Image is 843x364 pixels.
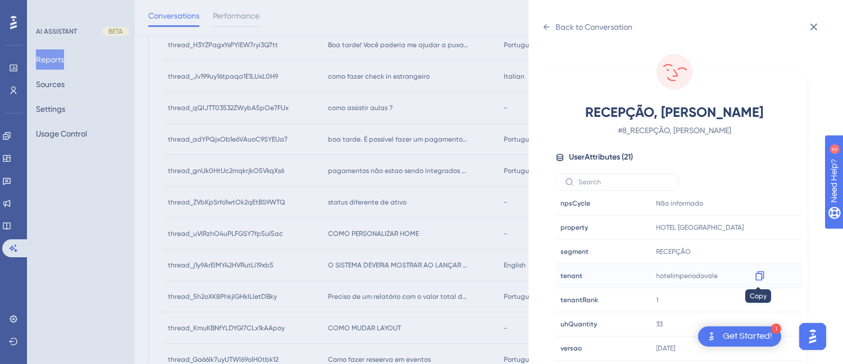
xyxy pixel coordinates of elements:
[561,247,589,256] span: segment
[561,295,598,304] span: tenantRank
[561,223,588,232] span: property
[657,199,704,208] span: Não informado
[78,6,81,15] div: 2
[657,295,659,304] span: 1
[561,320,597,329] span: uhQuantity
[657,344,676,353] span: [DATE]
[26,3,70,16] span: Need Help?
[657,271,718,280] span: hotelimperiodovale
[578,178,669,186] input: Search
[657,223,744,232] span: HOTEL [GEOGRAPHIC_DATA]
[698,326,781,347] div: Open Get Started! checklist, remaining modules: 1
[576,103,773,121] span: RECEPÇÃO, [PERSON_NAME]
[796,320,830,353] iframe: UserGuiding AI Assistant Launcher
[657,320,663,329] span: 33
[657,247,691,256] span: RECEPÇÃO
[569,151,633,164] span: User Attributes ( 21 )
[555,20,632,34] div: Back to Conversation
[561,344,582,353] span: versao
[561,199,590,208] span: npsCycle
[705,330,718,343] img: launcher-image-alternative-text
[561,271,582,280] span: tenant
[771,324,781,334] div: 1
[723,330,772,343] div: Get Started!
[576,124,773,137] span: # 8_RECEPÇÃO, [PERSON_NAME]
